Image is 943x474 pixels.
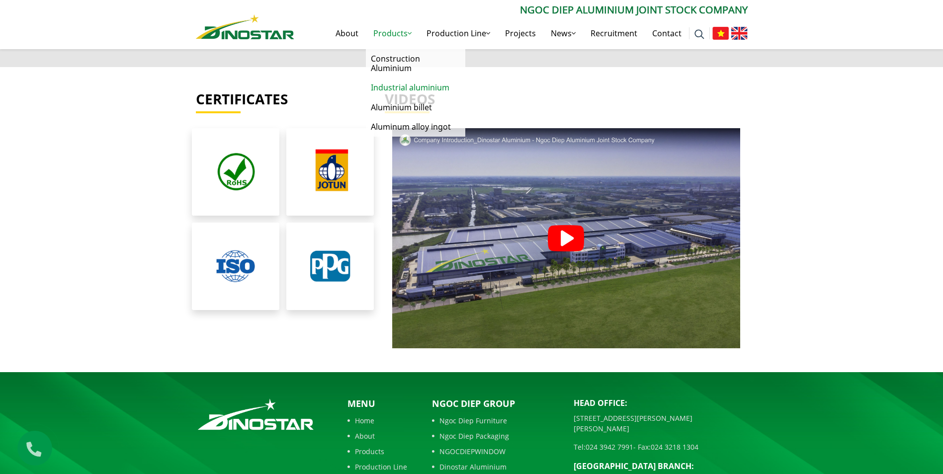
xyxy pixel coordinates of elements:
img: logo_footer [196,397,316,432]
a: Home [347,415,407,426]
a: Production Line [347,462,407,472]
a: Ngoc Diep Packaging [432,431,559,441]
a: Industrial aluminium [366,78,465,97]
p: Head Office: [574,397,748,409]
a: 024 3218 1304 [651,442,698,452]
a: Recruitment [583,17,645,49]
p: Ngoc Diep Aluminium Joint Stock Company [294,2,748,17]
a: Products [347,446,407,457]
img: English [731,27,748,40]
a: Videos [385,91,748,108]
a: News [543,17,583,49]
a: About [328,17,366,49]
a: Ngoc Diep Furniture [432,415,559,426]
p: Menu [347,397,407,410]
a: Contact [645,17,689,49]
img: Tiếng Việt [712,27,729,40]
a: Production Line [419,17,498,49]
a: Products [366,17,419,49]
a: Construction Aluminium [366,49,465,78]
a: Aluminum alloy ingot [366,117,465,137]
p: [GEOGRAPHIC_DATA] BRANCH: [574,460,748,472]
a: About [347,431,407,441]
a: Projects [498,17,543,49]
a: CERTIFICATES [196,89,288,108]
a: 024 3942 7991 [586,442,633,452]
p: Tel: - Fax: [574,442,748,452]
p: Ngoc Diep Group [432,397,559,410]
a: Nhôm Dinostar [196,12,294,39]
p: [STREET_ADDRESS][PERSON_NAME][PERSON_NAME] [574,413,748,434]
a: Aluminium billet [366,98,465,117]
img: search [694,29,704,39]
a: Dinostar Aluminium [432,462,559,472]
img: Nhôm Dinostar [196,14,294,39]
a: NGOCDIEPWINDOW [432,446,559,457]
